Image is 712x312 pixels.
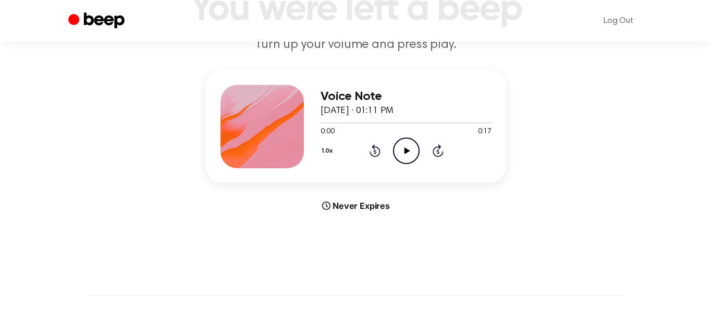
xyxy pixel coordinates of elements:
[321,142,337,160] button: 1.0x
[68,11,127,31] a: Beep
[321,90,492,104] h3: Voice Note
[321,106,394,116] span: [DATE] · 01:11 PM
[321,127,334,138] span: 0:00
[206,199,506,212] div: Never Expires
[593,8,644,33] a: Log Out
[156,36,556,54] p: Turn up your volume and press play.
[478,127,492,138] span: 0:17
